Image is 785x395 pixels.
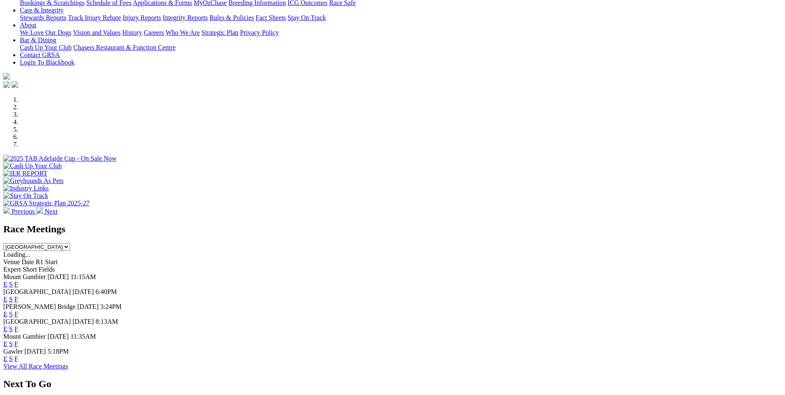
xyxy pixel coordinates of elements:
span: [DATE] [24,348,46,355]
a: History [122,29,142,36]
a: E [3,340,7,347]
a: E [3,311,7,318]
a: S [9,311,13,318]
a: E [3,281,7,288]
img: chevron-right-pager-white.svg [36,207,43,214]
a: S [9,325,13,332]
img: Stay On Track [3,192,48,200]
a: E [3,355,7,362]
img: twitter.svg [12,81,18,88]
span: R1 Start [36,258,58,265]
span: [DATE] [48,333,69,340]
span: Previous [12,208,35,215]
a: Privacy Policy [240,29,279,36]
a: About [20,22,36,29]
a: Previous [3,208,36,215]
span: [DATE] [48,273,69,280]
a: F [14,296,18,303]
a: View All Race Meetings [3,363,68,370]
h2: Race Meetings [3,224,782,235]
img: GRSA Strategic Plan 2025-27 [3,200,89,207]
span: Gawler [3,348,23,355]
span: 5:18PM [48,348,69,355]
span: [DATE] [77,303,99,310]
img: IER REPORT [3,170,47,177]
a: Bar & Dining [20,36,56,43]
a: Strategic Plan [202,29,238,36]
span: Fields [38,266,55,273]
a: S [9,340,13,347]
span: 11:15AM [70,273,96,280]
span: Expert [3,266,21,273]
a: S [9,281,13,288]
a: E [3,296,7,303]
img: Cash Up Your Club [3,162,62,170]
span: 3:24PM [100,303,122,310]
img: chevron-left-pager-white.svg [3,207,10,214]
a: We Love Our Dogs [20,29,71,36]
span: [DATE] [72,318,94,325]
a: Who We Are [166,29,200,36]
a: F [14,281,18,288]
span: [GEOGRAPHIC_DATA] [3,318,71,325]
a: F [14,311,18,318]
img: 2025 TAB Adelaide Cup - On Sale Now [3,155,117,162]
a: S [9,296,13,303]
img: facebook.svg [3,81,10,88]
a: Stay On Track [288,14,326,21]
a: Track Injury Rebate [68,14,121,21]
a: F [14,355,18,362]
a: Integrity Reports [163,14,208,21]
span: Venue [3,258,20,265]
div: About [20,29,782,36]
span: 8:13AM [96,318,118,325]
span: 11:35AM [70,333,96,340]
a: F [14,340,18,347]
a: Rules & Policies [209,14,254,21]
a: Login To Blackbook [20,59,74,66]
span: Loading... [3,251,30,258]
a: Fact Sheets [256,14,286,21]
span: Date [22,258,34,265]
span: Mount Gambier [3,273,46,280]
h2: Next To Go [3,378,782,390]
a: Care & Integrity [20,7,64,14]
a: Next [36,208,58,215]
a: F [14,325,18,332]
span: Mount Gambier [3,333,46,340]
div: Bar & Dining [20,44,782,51]
a: S [9,355,13,362]
span: 6:40PM [96,288,117,295]
span: [GEOGRAPHIC_DATA] [3,288,71,295]
span: [DATE] [72,288,94,295]
a: Contact GRSA [20,51,60,58]
img: Greyhounds As Pets [3,177,64,185]
img: Industry Links [3,185,49,192]
img: logo-grsa-white.png [3,73,10,79]
a: Vision and Values [73,29,120,36]
a: Chasers Restaurant & Function Centre [73,44,175,51]
span: [PERSON_NAME] Bridge [3,303,76,310]
a: Cash Up Your Club [20,44,72,51]
a: Stewards Reports [20,14,66,21]
span: Next [45,208,58,215]
a: Careers [144,29,164,36]
a: E [3,325,7,332]
a: Injury Reports [122,14,161,21]
div: Care & Integrity [20,14,782,22]
span: Short [23,266,37,273]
